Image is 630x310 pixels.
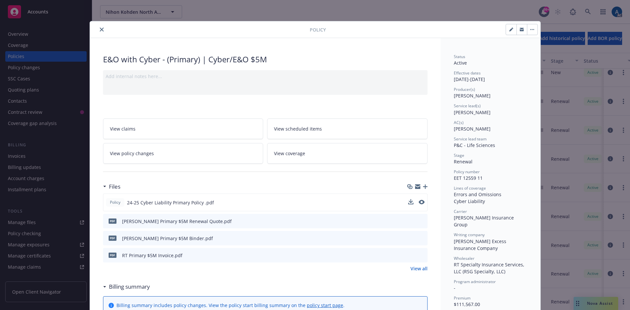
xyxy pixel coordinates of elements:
[122,235,213,242] div: [PERSON_NAME] Primary $5M Binder.pdf
[127,199,214,206] span: 24-25 Cyber Liability Primary Policy .pdf
[103,143,263,164] a: View policy changes
[454,301,480,307] span: $111,567.00
[109,182,120,191] h3: Files
[122,252,182,259] div: RT Primary $5M Invoice.pdf
[409,218,414,225] button: download file
[454,136,487,142] span: Service lead team
[419,252,425,259] button: preview file
[98,26,106,33] button: close
[274,150,305,157] span: View coverage
[454,169,480,175] span: Policy number
[307,302,343,308] a: policy start page
[454,103,481,109] span: Service lead(s)
[106,73,425,80] div: Add internal notes here...
[419,199,425,206] button: preview file
[109,218,116,223] span: pdf
[454,120,464,125] span: AC(s)
[103,182,120,191] div: Files
[109,282,150,291] h3: Billing summary
[274,125,322,132] span: View scheduled items
[454,126,491,132] span: [PERSON_NAME]
[110,125,136,132] span: View claims
[454,153,464,158] span: Stage
[454,70,527,83] div: [DATE] - [DATE]
[454,87,475,92] span: Producer(s)
[408,199,413,206] button: download file
[454,232,485,238] span: Writing company
[419,218,425,225] button: preview file
[454,285,455,291] span: -
[410,265,428,272] a: View all
[454,295,471,301] span: Premium
[103,118,263,139] a: View claims
[419,235,425,242] button: preview file
[454,54,465,59] span: Status
[454,256,474,261] span: Wholesaler
[103,54,428,65] div: E&O with Cyber - (Primary) | Cyber/E&O $5M
[109,236,116,240] span: pdf
[454,175,483,181] span: EET 12559 11
[110,150,154,157] span: View policy changes
[454,60,467,66] span: Active
[408,199,413,204] button: download file
[454,209,467,214] span: Carrier
[454,238,508,251] span: [PERSON_NAME] Excess Insurance Company
[454,198,527,205] div: Cyber Liability
[419,200,425,204] button: preview file
[116,302,345,309] div: Billing summary includes policy changes. View the policy start billing summary on the .
[409,252,414,259] button: download file
[122,218,232,225] div: [PERSON_NAME] Primary $5M Renewal Quote.pdf
[454,70,481,76] span: Effective dates
[454,93,491,99] span: [PERSON_NAME]
[454,279,496,284] span: Program administrator
[454,215,515,228] span: [PERSON_NAME] Insurance Group
[103,282,150,291] div: Billing summary
[454,109,491,115] span: [PERSON_NAME]
[267,118,428,139] a: View scheduled items
[267,143,428,164] a: View coverage
[454,191,527,198] div: Errors and Omissions
[454,261,526,275] span: RT Specialty Insurance Services, LLC (RSG Specialty, LLC)
[454,158,472,165] span: Renewal
[109,253,116,258] span: pdf
[454,185,486,191] span: Lines of coverage
[109,199,122,205] span: Policy
[454,142,495,148] span: P&C - Life Sciences
[310,26,326,33] span: Policy
[409,235,414,242] button: download file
